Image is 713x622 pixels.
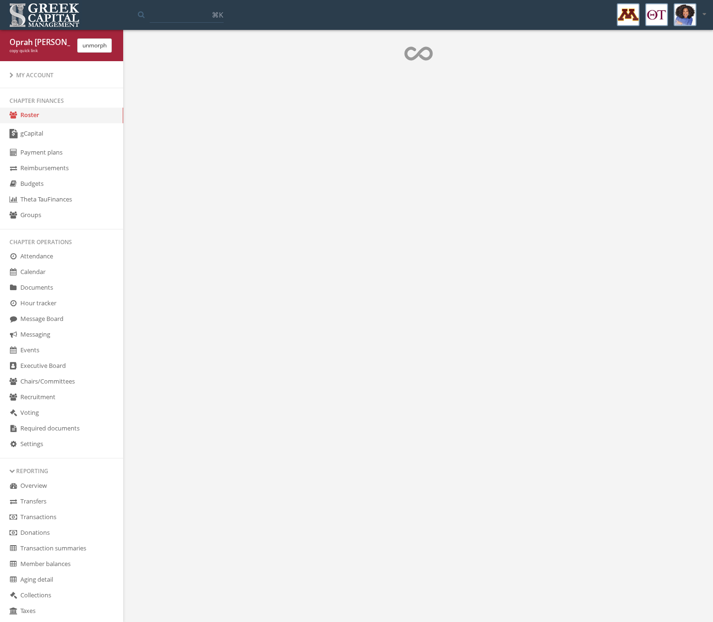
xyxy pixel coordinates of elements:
span: ⌘K [212,10,223,19]
div: Reporting [9,467,114,475]
div: Oprah [PERSON_NAME] [9,37,70,48]
div: copy quick link [9,48,70,54]
div: My Account [9,71,114,79]
button: unmorph [77,38,112,53]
